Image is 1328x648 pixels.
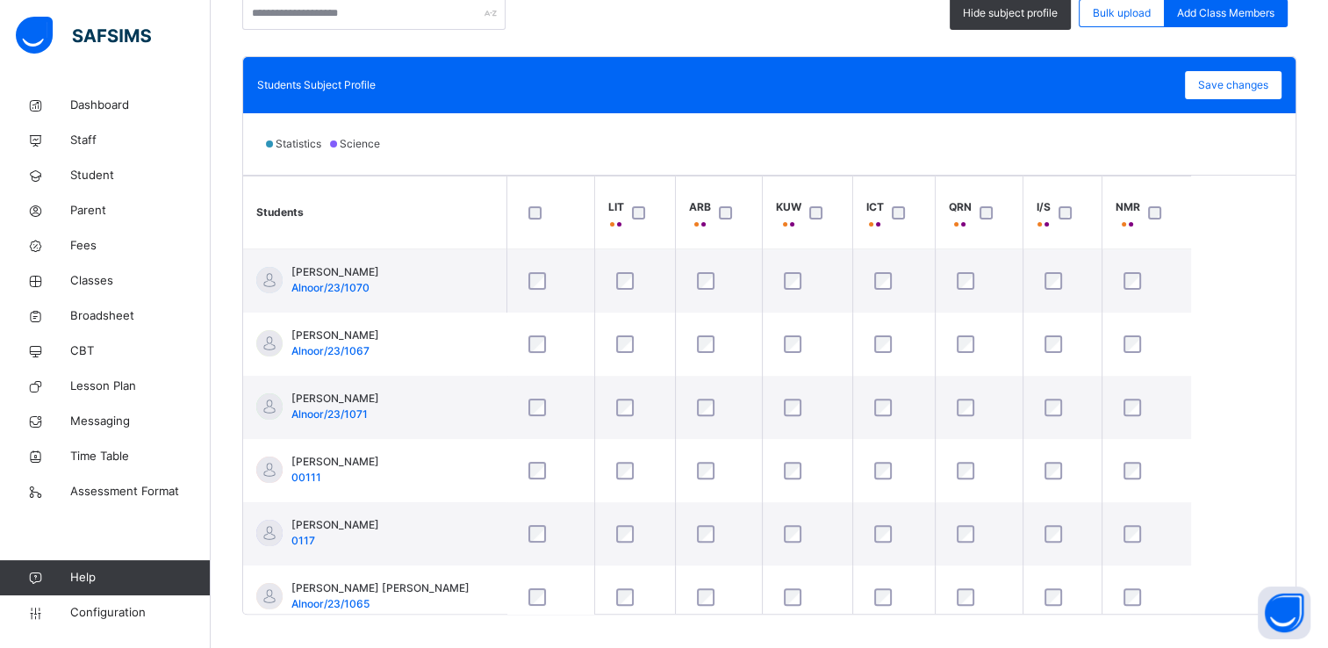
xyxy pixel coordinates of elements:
[70,307,211,325] span: Broadsheet
[291,580,470,596] span: [PERSON_NAME] [PERSON_NAME]
[776,199,801,215] span: KUW
[16,17,151,54] img: safsims
[291,281,370,294] span: Alnoor/23/1070
[291,344,370,357] span: Alnoor/23/1067
[70,569,210,587] span: Help
[243,176,506,249] th: Students
[70,448,211,465] span: Time Table
[340,137,380,150] span: Science
[291,454,379,470] span: [PERSON_NAME]
[70,272,211,290] span: Classes
[70,237,211,255] span: Fees
[866,199,884,215] span: ICT
[70,97,211,114] span: Dashboard
[70,378,211,395] span: Lesson Plan
[689,199,711,215] span: ARB
[1177,5,1274,21] span: Add Class Members
[257,78,376,91] span: Students Subject Profile
[291,517,379,533] span: [PERSON_NAME]
[1093,5,1151,21] span: Bulk upload
[291,328,379,343] span: [PERSON_NAME]
[276,137,321,150] span: Statistics
[70,342,211,360] span: CBT
[1116,199,1140,215] span: NMR
[1258,587,1310,639] button: Open asap
[70,167,211,184] span: Student
[608,199,624,215] span: LIT
[949,199,972,215] span: QRN
[963,5,1058,21] span: Hide subject profile
[70,413,211,430] span: Messaging
[70,483,211,500] span: Assessment Format
[1198,77,1268,93] span: Save changes
[291,264,379,280] span: [PERSON_NAME]
[291,471,321,484] span: 00111
[1037,199,1051,215] span: I/S
[291,597,370,610] span: Alnoor/23/1065
[291,534,315,547] span: 0117
[70,202,211,220] span: Parent
[70,132,211,149] span: Staff
[70,604,210,622] span: Configuration
[291,407,368,421] span: Alnoor/23/1071
[291,391,379,407] span: [PERSON_NAME]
